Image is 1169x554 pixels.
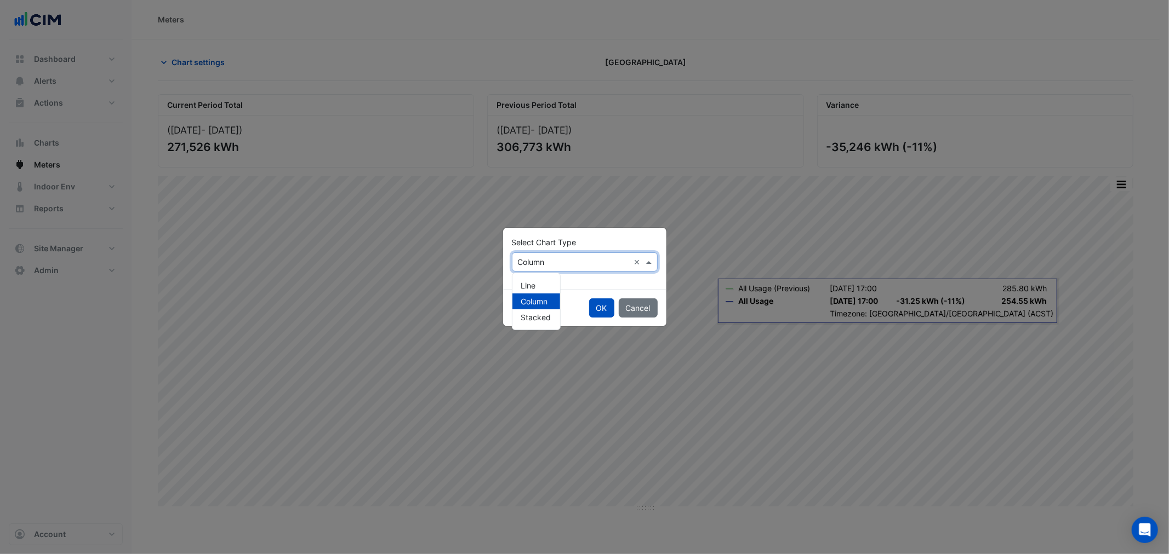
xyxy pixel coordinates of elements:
span: Line [521,281,536,290]
label: Select Chart Type [512,236,577,248]
button: Cancel [619,298,658,318]
button: OK [589,298,614,318]
span: Clear [634,256,643,268]
div: Options List [512,273,560,330]
span: Stacked [521,313,551,322]
span: Column [521,297,548,306]
div: Open Intercom Messenger [1132,517,1158,543]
